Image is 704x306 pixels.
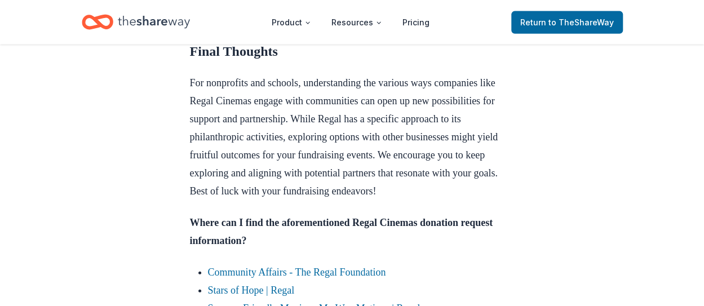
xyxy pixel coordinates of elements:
a: Returnto TheShareWay [511,11,623,34]
button: Resources [322,11,391,34]
a: Home [82,9,190,36]
h2: Final Thoughts [190,42,515,60]
nav: Main [263,9,439,36]
span: Return [520,16,614,29]
span: to TheShareWay [548,17,614,27]
a: Community Affairs - The Regal Foundation [208,267,386,278]
p: For nonprofits and schools, understanding the various ways companies like Regal Cinemas engage wi... [190,74,515,200]
strong: Where can I find the aforementioned Regal Cinemas donation request information? [190,217,493,246]
button: Product [263,11,320,34]
a: Stars of Hope | Regal [208,285,295,296]
a: Pricing [393,11,439,34]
